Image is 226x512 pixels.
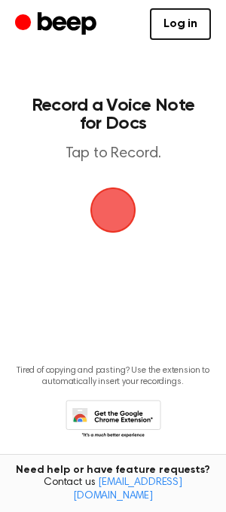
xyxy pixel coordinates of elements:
a: Log in [150,8,211,40]
span: Contact us [9,477,217,503]
h1: Record a Voice Note for Docs [27,96,199,133]
p: Tap to Record. [27,145,199,163]
button: Beep Logo [90,187,136,233]
p: Tired of copying and pasting? Use the extension to automatically insert your recordings. [12,365,214,388]
a: [EMAIL_ADDRESS][DOMAIN_NAME] [73,477,182,501]
a: Beep [15,10,100,39]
